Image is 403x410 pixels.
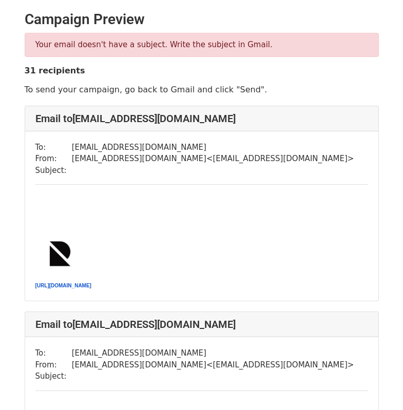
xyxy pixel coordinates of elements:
h4: Email to [EMAIL_ADDRESS][DOMAIN_NAME] [35,112,368,125]
td: From: [35,359,72,371]
td: [EMAIL_ADDRESS][DOMAIN_NAME] [72,142,354,153]
iframe: Chat Widget [352,361,403,410]
h4: Email to [EMAIL_ADDRESS][DOMAIN_NAME] [35,318,368,330]
p: Your email doesn't have a subject. Write the subject in Gmail. [35,40,368,50]
strong: 31 recipients [25,66,85,75]
td: From: [35,153,72,165]
img: AIorK4y7l5f2mzJUEgftocjUlLm3RrNjVi5IBvRw-H_sQCwTMO_q82DuqotEJBeChaRfnrSz4cGr780ic0zV [35,230,85,279]
h2: Campaign Preview [25,11,379,28]
td: To: [35,142,72,153]
td: [EMAIL_ADDRESS][DOMAIN_NAME] < [EMAIL_ADDRESS][DOMAIN_NAME] > [72,359,354,371]
td: Subject: [35,165,72,177]
td: Subject: [35,370,72,382]
td: [EMAIL_ADDRESS][DOMAIN_NAME] < [EMAIL_ADDRESS][DOMAIN_NAME] > [72,153,354,165]
a: [URL][DOMAIN_NAME] [35,283,91,288]
td: [EMAIL_ADDRESS][DOMAIN_NAME] [72,347,354,359]
p: To send your campaign, go back to Gmail and click "Send". [25,84,379,95]
td: To: [35,347,72,359]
